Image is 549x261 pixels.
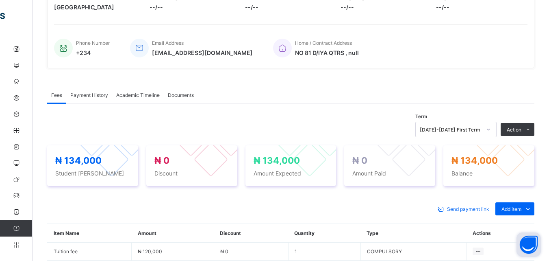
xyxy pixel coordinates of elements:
[70,92,108,98] span: Payment History
[451,155,498,166] span: ₦ 134,000
[76,40,110,46] span: Phone Number
[288,224,360,243] th: Quantity
[467,224,534,243] th: Actions
[152,40,184,46] span: Email Address
[138,248,162,254] span: ₦ 120,000
[150,4,233,11] span: --/--
[245,4,328,11] span: --/--
[501,206,521,212] span: Add item
[48,224,132,243] th: Item Name
[154,155,169,166] span: ₦ 0
[254,155,300,166] span: ₦ 134,000
[360,224,467,243] th: Type
[54,4,137,11] span: [GEOGRAPHIC_DATA]
[55,170,130,177] span: Student [PERSON_NAME]
[288,243,360,261] td: 1
[341,4,424,11] span: --/--
[360,243,467,261] td: COMPULSORY
[168,92,194,98] span: Documents
[516,232,541,257] button: Open asap
[420,127,482,133] div: [DATE]-[DATE] First Term
[447,206,489,212] span: Send payment link
[132,224,214,243] th: Amount
[415,114,427,119] span: Term
[451,170,526,177] span: Balance
[76,49,110,56] span: +234
[55,155,102,166] span: ₦ 134,000
[436,4,519,11] span: --/--
[507,127,521,133] span: Action
[295,49,359,56] span: NO 81 D/IYA QTRS , null
[51,92,62,98] span: Fees
[214,224,288,243] th: Discount
[352,170,427,177] span: Amount Paid
[152,49,253,56] span: [EMAIL_ADDRESS][DOMAIN_NAME]
[295,40,352,46] span: Home / Contract Address
[254,170,328,177] span: Amount Expected
[116,92,160,98] span: Academic Timeline
[154,170,229,177] span: Discount
[352,155,367,166] span: ₦ 0
[220,248,228,254] span: ₦ 0
[54,248,125,254] span: Tuition fee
